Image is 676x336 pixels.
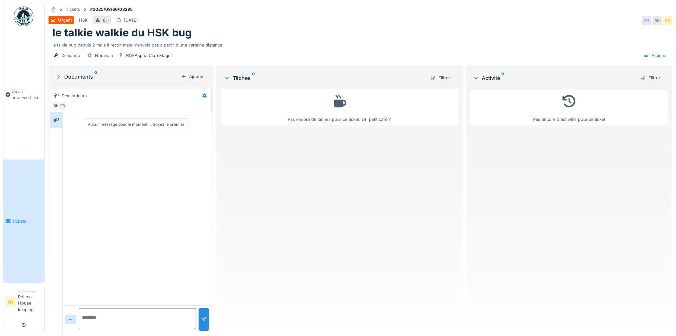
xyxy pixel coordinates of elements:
div: Tâches [223,74,425,82]
a: Ouvrir nouveau ticket [3,30,44,159]
img: Badge_color-CXgf-gQk.svg [14,7,33,26]
div: Filtrer [428,73,453,82]
div: Demande [61,52,80,59]
li: RH [6,297,15,307]
sup: 0 [252,74,255,82]
div: Pas encore d'activités pour ce ticket [474,92,664,122]
div: Aucun message pour le moment … Soyez le premier ! [88,121,186,127]
div: Tickets [66,6,80,12]
div: 8H [103,17,109,23]
div: Filtrer [638,73,663,82]
div: RH [652,16,662,25]
div: PD [58,101,67,110]
sup: 0 [94,73,97,81]
sup: 0 [501,74,504,82]
div: PD [663,16,672,25]
div: Urgent [58,17,72,23]
div: Activité [473,74,635,82]
div: RH [51,101,61,110]
span: Ouvrir nouveau ticket [11,88,42,101]
div: Actions [641,51,669,60]
div: Pas encore de tâches pour ce ticket. Un petit café ? [225,92,454,122]
h1: le talkie walkie du HSK bug [52,27,192,39]
span: Tickets [12,218,42,224]
div: RDI-Aspria Club Etage 1 [126,52,173,59]
a: RH DemandeurRdi hsk House keeping [6,289,42,317]
div: Demandeur [18,289,42,294]
div: Demandeurs [62,93,87,99]
div: Ajouter [179,72,206,81]
div: RH [642,16,651,25]
li: Rdi hsk House keeping [18,289,42,315]
div: HSK [79,17,88,23]
div: Documents [55,73,179,81]
strong: #2025/08/66/03295 [87,6,135,12]
div: [DATE] [124,17,138,23]
a: Tickets [3,159,44,283]
div: Nouveau [95,52,113,59]
div: le talkie bug depuis 2 mois il recoit mais n'envois pas a partir d'une certaine distance [52,39,668,48]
